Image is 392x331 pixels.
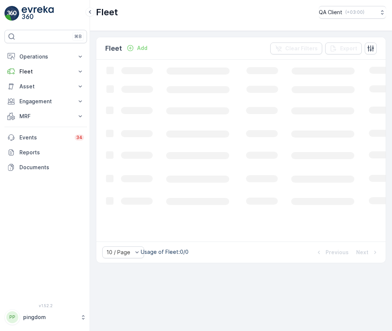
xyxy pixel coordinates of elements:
[124,44,150,53] button: Add
[4,109,87,124] button: MRF
[19,83,72,90] p: Asset
[314,248,349,257] button: Previous
[355,248,380,257] button: Next
[4,303,87,308] span: v 1.52.2
[105,43,122,54] p: Fleet
[23,313,77,321] p: pingdom
[4,130,87,145] a: Events34
[325,42,362,54] button: Export
[326,249,349,256] p: Previous
[4,64,87,79] button: Fleet
[4,309,87,325] button: PPpingdom
[19,149,84,156] p: Reports
[19,98,72,105] p: Engagement
[4,49,87,64] button: Operations
[270,42,322,54] button: Clear Filters
[319,6,386,19] button: QA Client(+03:00)
[356,249,368,256] p: Next
[19,113,72,120] p: MRF
[340,45,357,52] p: Export
[6,311,18,323] div: PP
[22,6,54,21] img: logo_light-DOdMpM7g.png
[19,164,84,171] p: Documents
[19,53,72,60] p: Operations
[4,6,19,21] img: logo
[141,248,189,256] p: Usage of Fleet : 0/0
[96,6,118,18] p: Fleet
[4,79,87,94] button: Asset
[4,160,87,175] a: Documents
[319,9,342,16] p: QA Client
[19,134,70,141] p: Events
[4,94,87,109] button: Engagement
[19,68,72,75] p: Fleet
[4,145,87,160] a: Reports
[137,44,147,52] p: Add
[285,45,318,52] p: Clear Filters
[76,135,83,141] p: 34
[345,9,364,15] p: ( +03:00 )
[74,34,82,40] p: ⌘B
